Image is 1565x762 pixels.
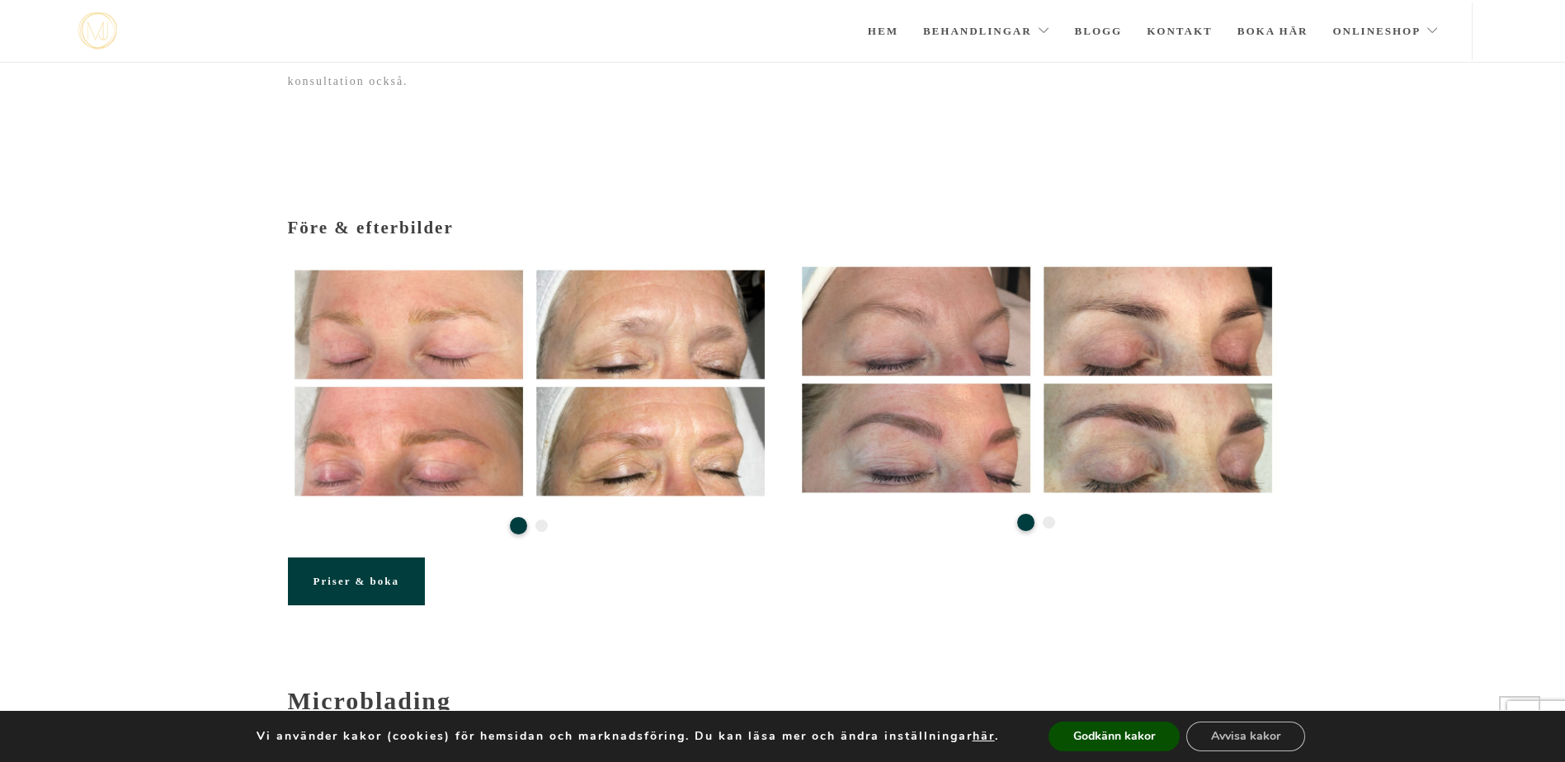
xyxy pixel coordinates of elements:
a: Priser & boka [288,557,425,605]
button: 2 of 2 [535,520,548,532]
button: här [973,729,995,744]
a: Boka här [1237,2,1308,60]
button: Godkänn kakor [1049,722,1180,751]
button: Avvisa kakor [1186,722,1305,751]
button: 1 of 2 [510,517,527,534]
img: mjstudio [78,12,117,49]
button: 2 of 2 [1043,516,1055,529]
span: - [288,659,298,687]
a: Blogg [1075,2,1123,60]
a: Onlineshop [1332,2,1439,60]
p: Vi använder kakor (cookies) för hemsidan och marknadsföring. Du kan läsa mer och ändra inställnin... [257,729,999,744]
span: Priser & boka [313,575,399,587]
a: Hem [868,2,898,60]
a: Kontakt [1147,2,1213,60]
span: Före & efterbilder [288,218,454,238]
a: Behandlingar [923,2,1050,60]
strong: Microblading [288,687,451,714]
a: mjstudio mjstudio mjstudio [78,12,117,49]
button: 1 of 2 [1017,514,1035,531]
